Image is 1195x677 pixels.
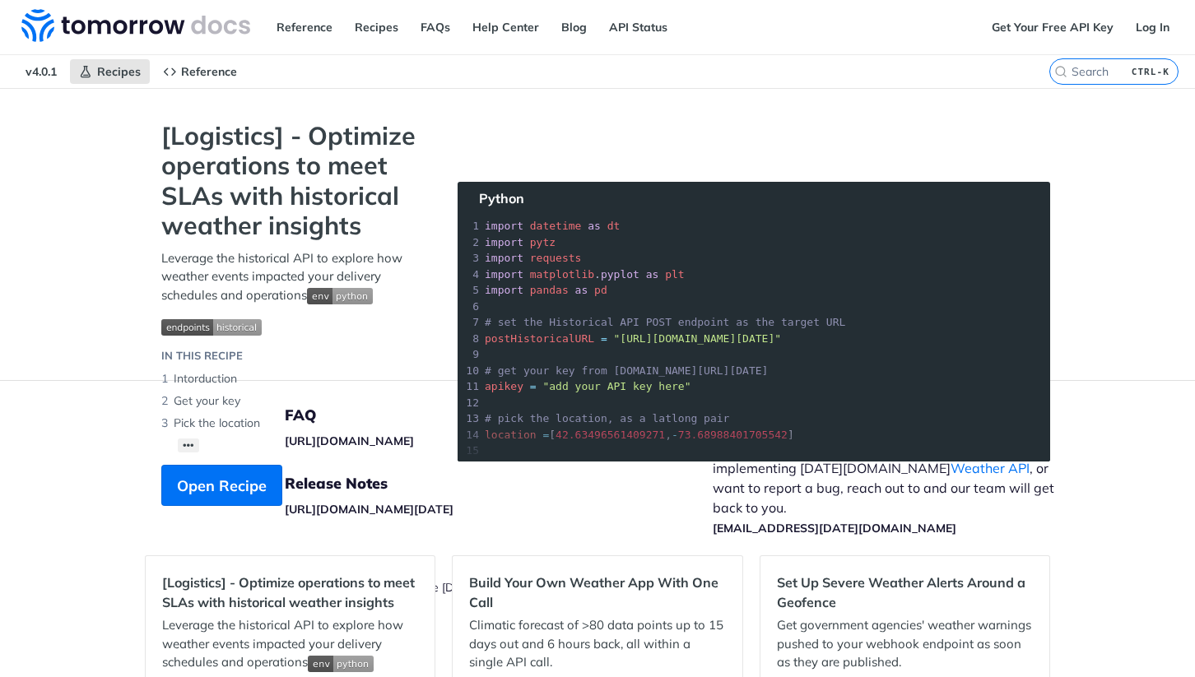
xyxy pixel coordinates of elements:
span: Leverage the historical API to explore how weather events impacted your delivery schedules and op... [162,617,403,670]
img: endpoint [161,319,262,336]
button: ••• [178,438,199,452]
a: API Status [600,15,677,39]
a: Log In [1127,15,1179,39]
span: ••• [183,439,194,452]
p: Climatic forecast of >80 data points up to 15 days out and 6 hours back, all within a single API ... [469,616,725,672]
kbd: CTRL-K [1128,63,1174,80]
div: IN THIS RECIPE [161,348,243,364]
a: FAQs [412,15,459,39]
a: Blog [552,15,596,39]
span: Expand image [161,317,425,336]
h2: Set Up Severe Weather Alerts Around a Geofence [777,573,1033,612]
span: Leverage the historical API to explore how weather events impacted your delivery schedules and op... [161,250,402,303]
a: Help Center [463,15,548,39]
img: Tomorrow.io Weather API Docs [21,9,250,42]
span: Reference [181,64,237,79]
span: Recipes [97,64,141,79]
a: Get Your Free API Key [983,15,1123,39]
strong: [Logistics] - Optimize operations to meet SLAs with historical weather insights [161,121,425,241]
h2: [Logistics] - Optimize operations to meet SLAs with historical weather insights [162,573,418,612]
a: Reference [154,59,246,84]
img: env [307,288,373,304]
p: Get government agencies' weather warnings pushed to your webhook endpoint as soon as they are pub... [777,616,1033,672]
span: Expand image [308,654,374,670]
a: Reference [267,15,342,39]
a: Recipes [70,59,150,84]
button: Open Recipe [161,465,282,506]
span: v4.0.1 [16,59,66,84]
span: Open Recipe [177,475,267,497]
span: Expand image [307,287,373,303]
svg: Search [1054,65,1067,78]
li: Pick the location [161,412,425,434]
a: Recipes [346,15,407,39]
img: env [308,656,374,672]
li: Get your key [161,390,425,412]
h2: Build Your Own Weather App With One Call [469,573,725,612]
li: Intorduction [161,368,425,390]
